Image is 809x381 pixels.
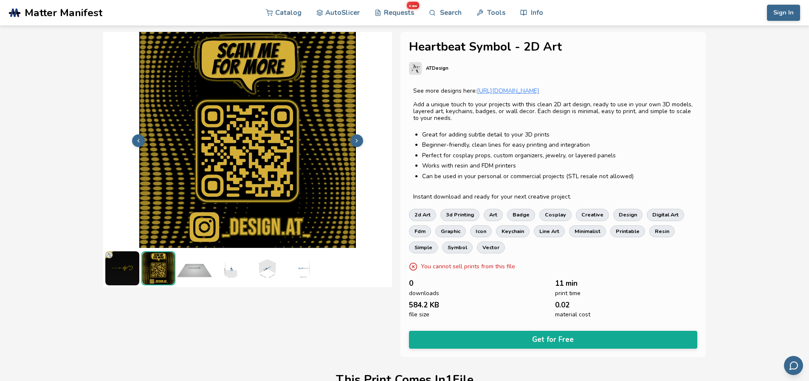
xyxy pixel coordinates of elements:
[409,242,438,253] a: simple
[610,225,645,237] a: printable
[409,62,698,83] a: ATDesign's profileATDesign
[442,242,473,253] a: symbol
[534,225,565,237] a: line art
[409,311,429,318] span: file size
[613,209,643,221] a: design
[409,209,436,221] a: 2d art
[440,209,479,221] a: 3d printing
[409,40,698,54] h1: Heartbeat Symbol - 2D Art
[422,151,693,160] p: Perfect for cosplay props, custom organizers, jewelry, or layered panels
[470,225,492,237] a: icon
[413,88,693,94] p: See more designs here:
[484,209,503,221] a: art
[496,225,530,237] a: keychain
[421,262,515,271] p: You cannot sell prints from this file
[25,7,102,19] span: Matter Manifest
[477,87,539,95] a: [URL][DOMAIN_NAME]
[576,209,609,221] a: creative
[409,331,698,348] button: Get for Free
[435,225,466,237] a: graphic
[413,101,693,122] p: Add a unique touch to your projects with this clean 2D art design, ready to use in your own 3D mo...
[422,161,693,170] p: Works with resin and FDM printers
[407,2,419,9] span: new
[422,130,693,139] p: Great for adding subtle detail to your 3D prints
[767,5,800,21] button: Sign In
[409,290,439,297] span: downloads
[409,225,431,237] a: fdm
[555,279,578,287] span: 11 min
[649,225,675,237] a: resin
[784,356,803,375] button: Send feedback via email
[250,251,284,285] img: 1_3D_Dimensions
[214,251,248,285] img: 1_3D_Dimensions
[286,251,320,285] img: 1_3D_Dimensions
[647,209,684,221] a: digital art
[422,172,693,181] p: Can be used in your personal or commercial projects (STL resale not allowed)
[409,279,413,287] span: 0
[422,140,693,149] p: Beginner-friendly, clean lines for easy printing and integration
[539,209,572,221] a: cosplay
[409,62,422,75] img: ATDesign's profile
[555,301,569,309] span: 0.02
[426,64,448,73] p: ATDesign
[409,301,439,309] span: 584.2 KB
[477,242,505,253] a: vector
[555,290,581,297] span: print time
[555,311,590,318] span: material cost
[413,193,693,200] p: Instant download and ready for your next creative project.
[507,209,535,221] a: badge
[178,251,211,285] img: 1_Print_Preview
[569,225,606,237] a: minimalist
